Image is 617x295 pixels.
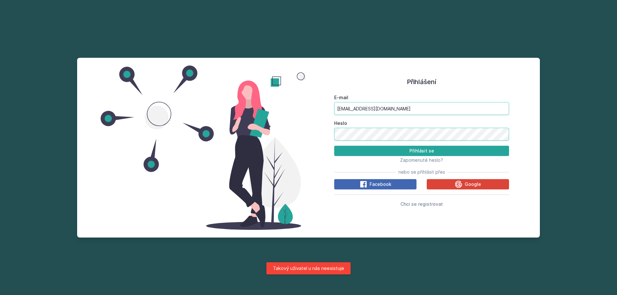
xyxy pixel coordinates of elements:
[400,200,443,208] button: Chci se registrovat
[370,181,391,187] span: Facebook
[427,179,509,189] button: Google
[334,94,509,101] label: E-mail
[400,201,443,207] span: Chci se registrovat
[334,146,509,156] button: Přihlásit se
[266,262,351,274] div: Takový uživatel u nás neexistuje
[334,102,509,115] input: Tvoje e-mailová adresa
[465,181,481,187] span: Google
[398,169,445,175] span: nebo se přihlásit přes
[334,120,509,126] label: Heslo
[334,179,416,189] button: Facebook
[334,77,509,87] h1: Přihlášení
[400,157,443,163] span: Zapomenuté heslo?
